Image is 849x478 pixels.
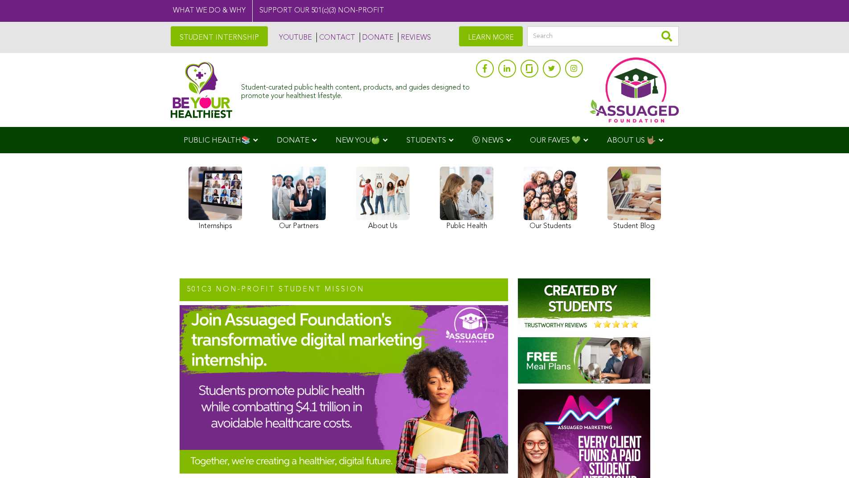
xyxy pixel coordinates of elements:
span: ABOUT US 🤟🏽 [607,137,656,144]
img: Homepage-Free-Meal-Plans-Assuaged [518,337,650,384]
h2: 501c3 NON-PROFIT STUDENT MISSION [180,278,508,302]
a: REVIEWS [398,33,431,42]
span: NEW YOU🍏 [336,137,380,144]
img: Assuaged-Foundation-Student-Internship-Opportunity-Reviews-Mission-GIPHY-2 [518,278,650,332]
div: Navigation Menu [171,127,679,153]
span: Ⓥ NEWS [472,137,504,144]
span: OUR FAVES 💚 [530,137,581,144]
img: Assuaged App [590,57,679,123]
a: DONATE [360,33,394,42]
input: Search [527,26,679,46]
a: STUDENT INTERNSHIP [171,26,268,46]
img: Assuaged [171,61,233,118]
span: STUDENTS [406,137,446,144]
a: LEARN MORE [459,26,523,46]
span: PUBLIC HEALTH📚 [184,137,250,144]
a: CONTACT [316,33,355,42]
span: DONATE [277,137,309,144]
img: Assuaged-Foundation-Student-Internship-Opportunity-Marketing-Mission-GIPHY-Home-Page-FINAL-2 [180,305,508,474]
a: YOUTUBE [277,33,312,42]
div: Student-curated public health content, products, and guides designed to promote your healthiest l... [241,79,471,101]
iframe: Chat Widget [804,435,849,478]
img: glassdoor [526,64,532,73]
